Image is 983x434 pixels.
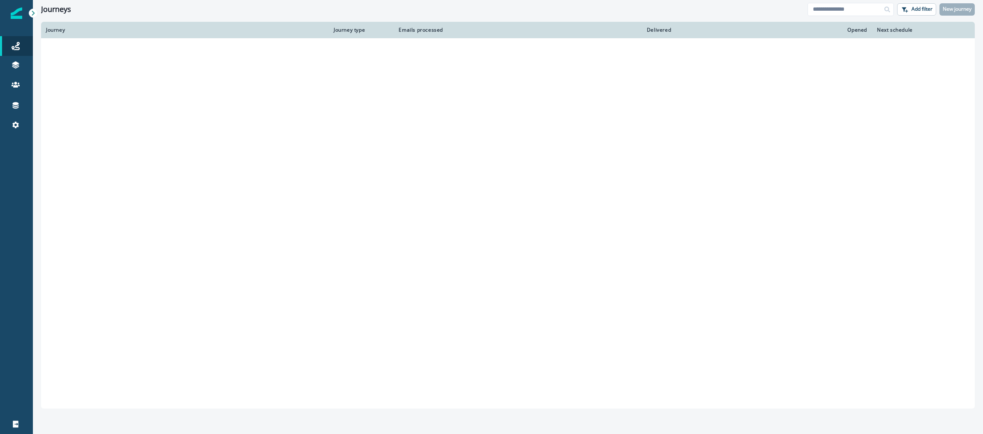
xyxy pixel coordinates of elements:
h1: Journeys [41,5,71,14]
div: Delivered [453,27,671,33]
p: Add filter [911,6,932,12]
div: Next schedule [877,27,949,33]
button: Add filter [897,3,936,16]
div: Opened [681,27,867,33]
img: Inflection [11,7,22,19]
p: New journey [943,6,971,12]
div: Emails processed [395,27,443,33]
button: New journey [939,3,975,16]
div: Journey [46,27,324,33]
div: Journey type [334,27,385,33]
